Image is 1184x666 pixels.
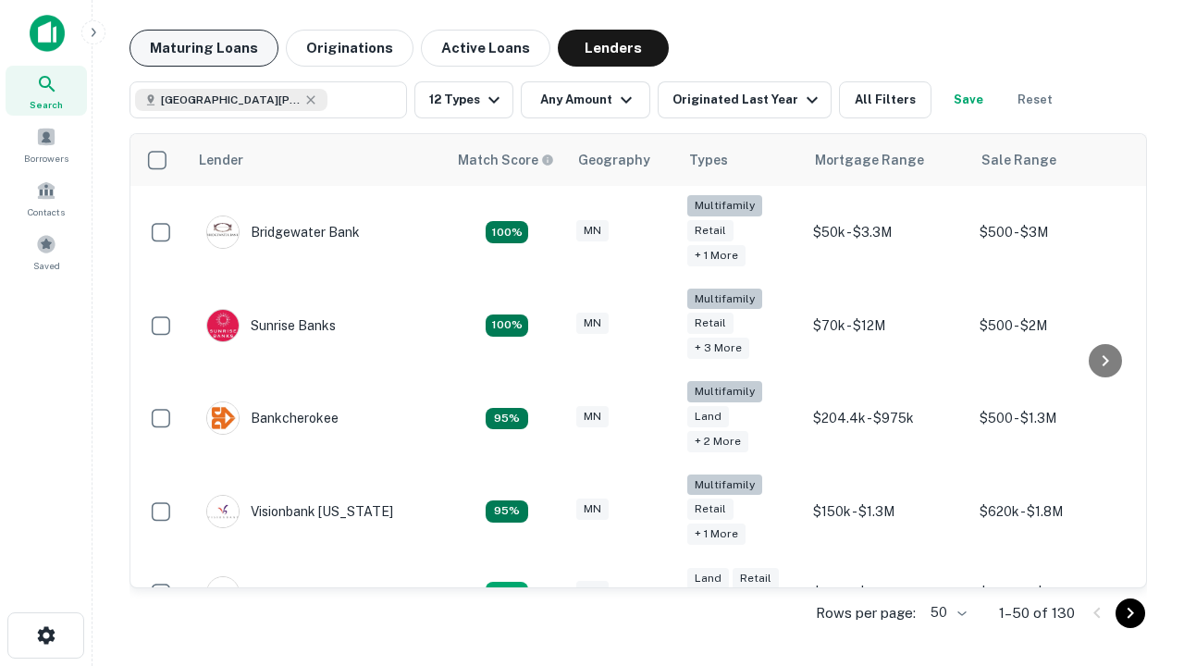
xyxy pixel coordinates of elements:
div: Multifamily [687,195,762,216]
span: Contacts [28,204,65,219]
div: + 3 more [687,338,749,359]
div: Land [687,406,729,427]
img: picture [207,496,239,527]
div: Matching Properties: 18, hasApolloMatch: undefined [486,408,528,430]
div: Retail [687,499,734,520]
p: 1–50 of 130 [999,602,1075,624]
div: Northeast Bank [206,576,347,610]
th: Geography [567,134,678,186]
div: Lender [199,149,243,171]
td: $500 - $1.3M [970,372,1137,465]
div: MN [576,581,609,602]
span: Search [30,97,63,112]
div: Visionbank [US_STATE] [206,495,393,528]
td: $155.3k - $2M [970,558,1137,628]
div: Matching Properties: 22, hasApolloMatch: undefined [486,221,528,243]
td: $204.4k - $975k [804,372,970,465]
div: Sunrise Banks [206,309,336,342]
div: Multifamily [687,381,762,402]
img: picture [207,216,239,248]
th: Types [678,134,804,186]
div: Matching Properties: 34, hasApolloMatch: undefined [486,314,528,337]
div: Retail [687,220,734,241]
img: picture [207,577,239,609]
span: Borrowers [24,151,68,166]
div: Sale Range [981,149,1056,171]
div: Mortgage Range [815,149,924,171]
div: Multifamily [687,475,762,496]
th: Lender [188,134,447,186]
p: Rows per page: [816,602,916,624]
span: Saved [33,258,60,273]
div: MN [576,406,609,427]
img: picture [207,402,239,434]
td: $150k - $1.3M [804,465,970,559]
button: Maturing Loans [129,30,278,67]
div: Matching Properties: 18, hasApolloMatch: undefined [486,500,528,523]
a: Borrowers [6,119,87,169]
div: Geography [578,149,650,171]
div: Matching Properties: 12, hasApolloMatch: undefined [486,582,528,604]
td: $500 - $3M [970,186,1137,279]
td: $50k - $3.3M [804,186,970,279]
div: + 1 more [687,245,746,266]
div: Multifamily [687,289,762,310]
div: MN [576,220,609,241]
div: + 2 more [687,431,748,452]
button: All Filters [839,81,931,118]
div: MN [576,499,609,520]
button: Go to next page [1116,598,1145,628]
div: Land [687,568,729,589]
button: Save your search to get updates of matches that match your search criteria. [939,81,998,118]
span: [GEOGRAPHIC_DATA][PERSON_NAME], [GEOGRAPHIC_DATA], [GEOGRAPHIC_DATA] [161,92,300,108]
div: 50 [923,599,969,626]
th: Sale Range [970,134,1137,186]
td: $500 - $2M [970,279,1137,373]
button: 12 Types [414,81,513,118]
td: $620k - $1.8M [970,465,1137,559]
a: Contacts [6,173,87,223]
button: Lenders [558,30,669,67]
a: Search [6,66,87,116]
td: $710k - $1.2M [804,558,970,628]
button: Originated Last Year [658,81,832,118]
div: Originated Last Year [672,89,823,111]
td: $70k - $12M [804,279,970,373]
button: Reset [1005,81,1065,118]
div: Bridgewater Bank [206,216,360,249]
img: capitalize-icon.png [30,15,65,52]
th: Mortgage Range [804,134,970,186]
div: Types [689,149,728,171]
button: Active Loans [421,30,550,67]
div: MN [576,313,609,334]
div: Bankcherokee [206,401,339,435]
img: picture [207,310,239,341]
iframe: Chat Widget [1091,459,1184,548]
div: Retail [733,568,779,589]
a: Saved [6,227,87,277]
button: Originations [286,30,413,67]
div: Capitalize uses an advanced AI algorithm to match your search with the best lender. The match sco... [458,150,554,170]
button: Any Amount [521,81,650,118]
h6: Match Score [458,150,550,170]
div: + 1 more [687,524,746,545]
th: Capitalize uses an advanced AI algorithm to match your search with the best lender. The match sco... [447,134,567,186]
div: Retail [687,313,734,334]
